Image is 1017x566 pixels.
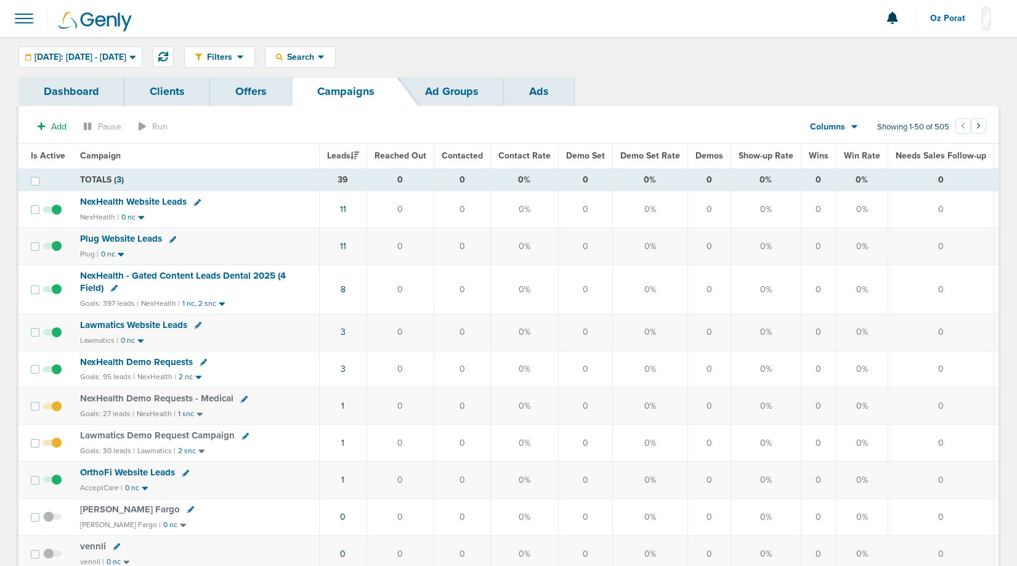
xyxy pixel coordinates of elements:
td: 0 [434,388,490,425]
small: vennli | [80,557,104,566]
td: 0% [490,191,558,228]
td: 0% [612,499,687,536]
td: 0 [801,228,836,265]
a: 11 [340,241,346,252]
td: 0% [731,228,801,265]
span: vennli [80,541,106,552]
small: 1 snc [178,409,194,419]
small: AcceptCare | [80,483,123,492]
td: 0 [367,462,434,499]
td: 0 [434,191,490,228]
td: 0% [836,425,888,462]
td: 0% [612,462,687,499]
td: 0% [731,499,801,536]
small: 0 nc [101,250,115,259]
td: 0 [434,499,490,536]
td: 0% [490,499,558,536]
span: Campaign [80,150,121,161]
span: Wins [809,150,829,161]
td: 0% [836,168,888,191]
a: 0 [340,512,346,522]
small: Goals: 397 leads | [80,299,139,308]
a: Clients [124,77,210,106]
td: 0 [434,168,490,191]
small: 0 nc [121,336,135,345]
span: NexHealth - Gated Content Leads Dental 2025 (4 Field) [80,270,286,293]
td: 0% [612,265,687,314]
span: Oz Porat [930,14,974,23]
td: 0 [434,425,490,462]
td: 0% [612,228,687,265]
span: Showing 1-50 of 505 [877,122,949,133]
span: NexHealth Demo Requests - Medical [80,393,233,404]
td: 0 [434,351,490,388]
span: Plug Website Leads [80,233,162,244]
td: 0% [731,191,801,228]
td: 0% [836,388,888,425]
a: 8 [341,284,346,295]
td: 0 [558,388,612,425]
span: Demos [695,150,723,161]
td: 0% [490,425,558,462]
span: Contact Rate [498,150,551,161]
a: Dashboard [18,77,124,106]
span: Contacted [442,150,483,161]
td: 0 [888,499,994,536]
td: 0 [434,228,490,265]
td: 0 [888,351,994,388]
td: 0% [612,425,687,462]
small: NexHealth | [80,213,119,221]
td: 0% [490,168,558,191]
td: 0 [801,388,836,425]
span: OrthoFi Website Leads [80,467,175,478]
td: 0 [801,499,836,536]
span: Add [51,121,67,132]
small: 0 nc [163,520,177,530]
span: [PERSON_NAME] Fargo [80,504,180,515]
td: 0% [490,462,558,499]
td: 0 [888,425,994,462]
td: 0 [888,388,994,425]
td: 0 [367,388,434,425]
span: Lawmatics Demo Request Campaign [80,430,235,441]
td: 0 [888,265,994,314]
td: 0 [367,191,434,228]
td: 0 [434,314,490,351]
td: 0 [687,168,731,191]
td: 0 [687,265,731,314]
small: Goals: 30 leads | [80,446,135,456]
a: Ads [504,77,574,106]
span: Demo Set [566,150,605,161]
span: NexHealth Website Leads [80,196,187,207]
a: 1 [341,401,344,411]
span: 3 [116,174,121,185]
td: 0 [367,314,434,351]
span: Columns [810,121,845,133]
small: 0 nc [121,213,136,222]
a: 3 [341,364,346,374]
small: Goals: 27 leads | [80,409,134,419]
td: 0 [801,462,836,499]
td: 0 [558,191,612,228]
span: Leads [327,150,359,161]
td: 0 [687,425,731,462]
td: 0 [888,191,994,228]
small: NexHealth | [137,409,176,418]
small: NexHealth | [141,299,180,308]
a: 1 [341,438,344,448]
a: 11 [340,204,346,215]
td: 0% [612,191,687,228]
td: 0% [490,228,558,265]
td: 0% [612,314,687,351]
small: Plug | [80,250,99,258]
td: 39 [319,168,367,191]
td: 0 [558,228,612,265]
td: 0% [612,388,687,425]
td: 0 [558,168,612,191]
td: 0 [801,351,836,388]
td: 0 [801,425,836,462]
span: Lawmatics Website Leads [80,319,187,330]
td: 0 [558,351,612,388]
td: 0 [558,314,612,351]
td: 0 [801,314,836,351]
